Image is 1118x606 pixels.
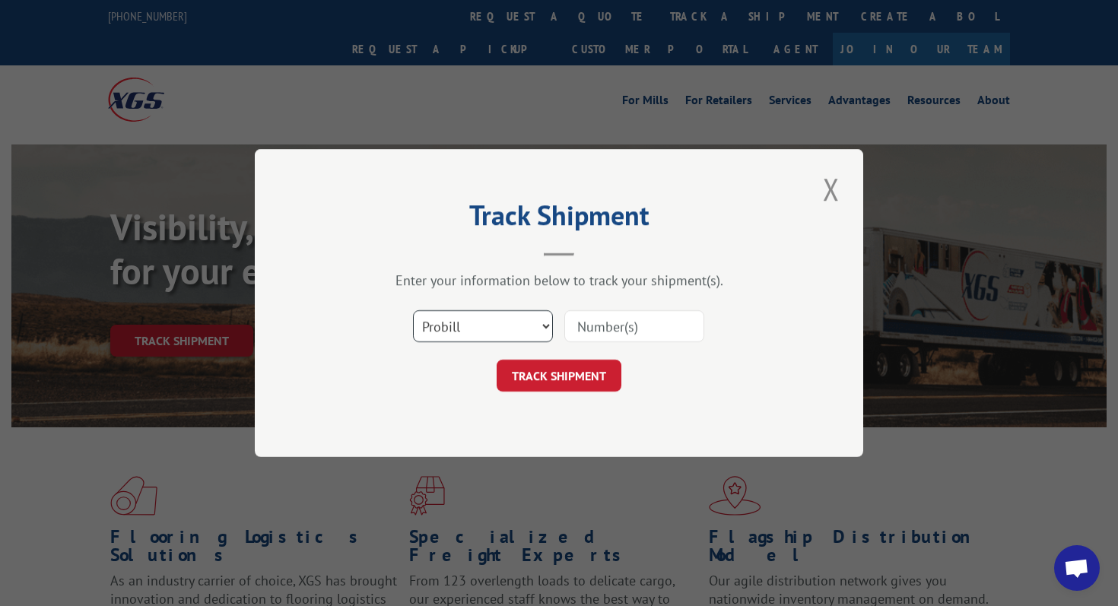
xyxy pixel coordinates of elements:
div: Enter your information below to track your shipment(s). [331,271,787,289]
a: Open chat [1054,545,1100,591]
button: Close modal [818,168,844,210]
input: Number(s) [564,310,704,342]
button: TRACK SHIPMENT [497,360,621,392]
h2: Track Shipment [331,205,787,233]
